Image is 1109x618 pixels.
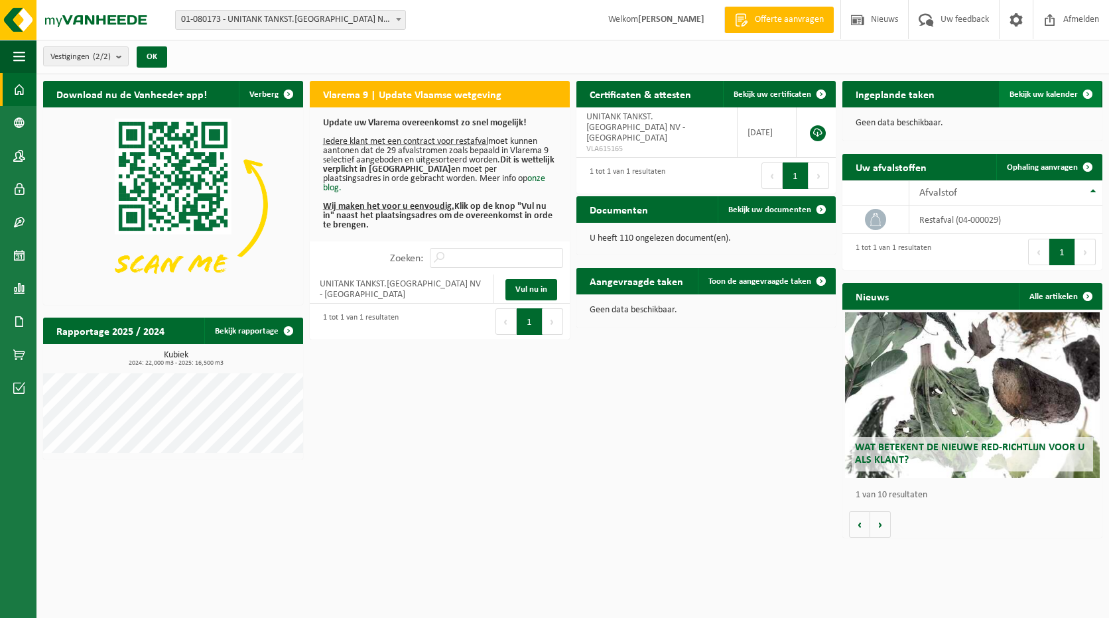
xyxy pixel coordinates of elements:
span: Verberg [249,90,279,99]
a: Alle artikelen [1019,283,1101,310]
span: 2024: 22,000 m3 - 2025: 16,500 m3 [50,360,303,367]
button: Verberg [239,81,302,107]
span: Offerte aanvragen [751,13,827,27]
td: UNITANK TANKST.[GEOGRAPHIC_DATA] NV - [GEOGRAPHIC_DATA] [310,275,494,304]
img: Download de VHEPlus App [43,107,303,302]
button: 1 [1049,239,1075,265]
a: onze blog. [323,174,545,193]
b: Klik op de knop "Vul nu in" naast het plaatsingsadres om de overeenkomst in orde te brengen. [323,202,553,230]
h2: Documenten [576,196,661,222]
button: Previous [761,162,783,189]
span: 01-080173 - UNITANK TANKST.BELGIUM NV - KUURNE [176,11,405,29]
label: Zoeken: [390,253,423,264]
u: Iedere klant met een contract voor restafval [323,137,488,147]
span: Vestigingen [50,47,111,67]
p: Geen data beschikbaar. [590,306,823,315]
span: 01-080173 - UNITANK TANKST.BELGIUM NV - KUURNE [175,10,406,30]
button: Previous [1028,239,1049,265]
button: Volgende [870,511,891,538]
span: Ophaling aanvragen [1007,163,1078,172]
td: [DATE] [738,107,797,158]
button: Vorige [849,511,870,538]
b: Dit is wettelijk verplicht in [GEOGRAPHIC_DATA] [323,155,554,174]
h3: Kubiek [50,351,303,367]
strong: [PERSON_NAME] [638,15,704,25]
span: VLA615165 [586,144,727,154]
a: Offerte aanvragen [724,7,834,33]
h2: Aangevraagde taken [576,268,696,294]
a: Bekijk uw certificaten [723,81,834,107]
span: Wat betekent de nieuwe RED-richtlijn voor u als klant? [855,442,1084,465]
a: Bekijk uw kalender [999,81,1101,107]
p: Geen data beschikbaar. [856,119,1089,128]
a: Ophaling aanvragen [996,154,1101,180]
h2: Vlarema 9 | Update Vlaamse wetgeving [310,81,515,107]
a: Toon de aangevraagde taken [698,268,834,294]
u: Wij maken het voor u eenvoudig. [323,202,454,212]
h2: Ingeplande taken [842,81,948,107]
button: Vestigingen(2/2) [43,46,129,66]
h2: Certificaten & attesten [576,81,704,107]
span: Toon de aangevraagde taken [708,277,811,286]
span: Afvalstof [919,188,957,198]
h2: Nieuws [842,283,902,309]
button: Next [809,162,829,189]
a: Bekijk uw documenten [718,196,834,223]
span: UNITANK TANKST.[GEOGRAPHIC_DATA] NV - [GEOGRAPHIC_DATA] [586,112,685,143]
b: Update uw Vlarema overeenkomst zo snel mogelijk! [323,118,527,128]
a: Wat betekent de nieuwe RED-richtlijn voor u als klant? [845,312,1100,478]
count: (2/2) [93,52,111,61]
button: Next [543,308,563,335]
button: OK [137,46,167,68]
a: Bekijk rapportage [204,318,302,344]
h2: Uw afvalstoffen [842,154,940,180]
span: Bekijk uw kalender [1010,90,1078,99]
p: moet kunnen aantonen dat de 29 afvalstromen zoals bepaald in Vlarema 9 selectief aangeboden en ui... [323,119,556,230]
button: 1 [783,162,809,189]
a: Vul nu in [505,279,557,300]
span: Bekijk uw documenten [728,206,811,214]
div: 1 tot 1 van 1 resultaten [583,161,665,190]
h2: Download nu de Vanheede+ app! [43,81,220,107]
p: 1 van 10 resultaten [856,491,1096,500]
button: Next [1075,239,1096,265]
p: U heeft 110 ongelezen document(en). [590,234,823,243]
button: 1 [517,308,543,335]
span: Bekijk uw certificaten [734,90,811,99]
div: 1 tot 1 van 1 resultaten [316,307,399,336]
div: 1 tot 1 van 1 resultaten [849,237,931,267]
h2: Rapportage 2025 / 2024 [43,318,178,343]
td: restafval (04-000029) [909,206,1102,234]
button: Previous [495,308,517,335]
